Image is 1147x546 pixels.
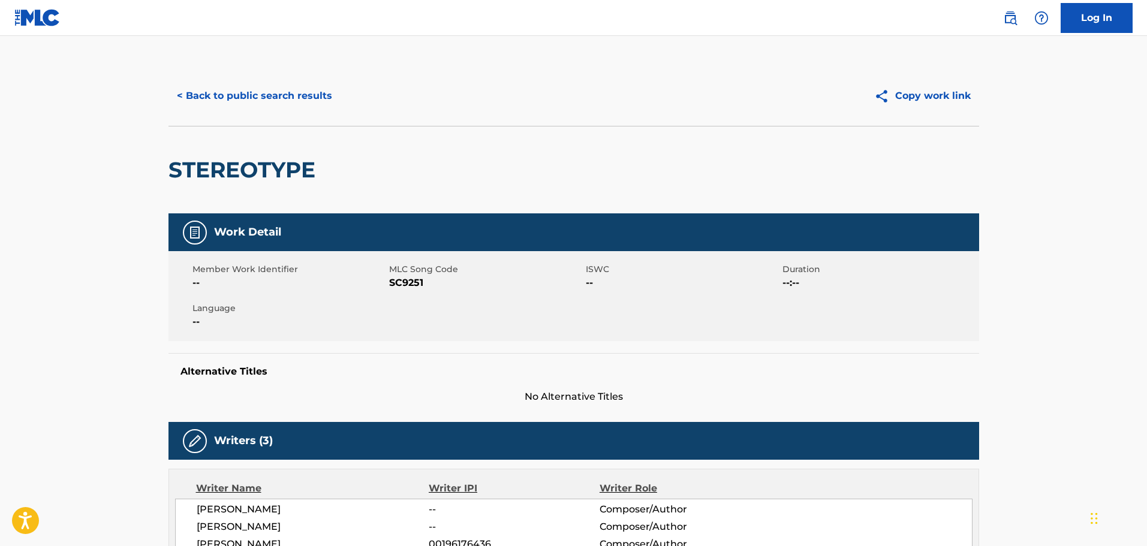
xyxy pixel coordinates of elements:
h5: Work Detail [214,225,281,239]
button: < Back to public search results [168,81,341,111]
h5: Writers (3) [214,434,273,448]
span: -- [192,276,386,290]
h5: Alternative Titles [180,366,967,378]
span: [PERSON_NAME] [197,520,429,534]
span: [PERSON_NAME] [197,502,429,517]
span: No Alternative Titles [168,390,979,404]
div: Writer Name [196,481,429,496]
span: ISWC [586,263,779,276]
div: Writer IPI [429,481,600,496]
span: Language [192,302,386,315]
div: Drag [1091,500,1098,536]
div: Help [1029,6,1053,30]
img: search [1003,11,1017,25]
span: -- [429,520,599,534]
span: -- [586,276,779,290]
img: Copy work link [874,89,895,104]
span: Composer/Author [600,502,755,517]
div: Writer Role [600,481,755,496]
h2: STEREOTYPE [168,156,321,183]
span: -- [192,315,386,329]
span: Composer/Author [600,520,755,534]
button: Copy work link [866,81,979,111]
span: Member Work Identifier [192,263,386,276]
span: --:-- [782,276,976,290]
span: SC9251 [389,276,583,290]
span: -- [429,502,599,517]
img: Work Detail [188,225,202,240]
span: Duration [782,263,976,276]
iframe: Chat Widget [1087,488,1147,546]
span: MLC Song Code [389,263,583,276]
a: Public Search [998,6,1022,30]
img: MLC Logo [14,9,61,26]
img: help [1034,11,1049,25]
img: Writers [188,434,202,448]
a: Log In [1061,3,1133,33]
